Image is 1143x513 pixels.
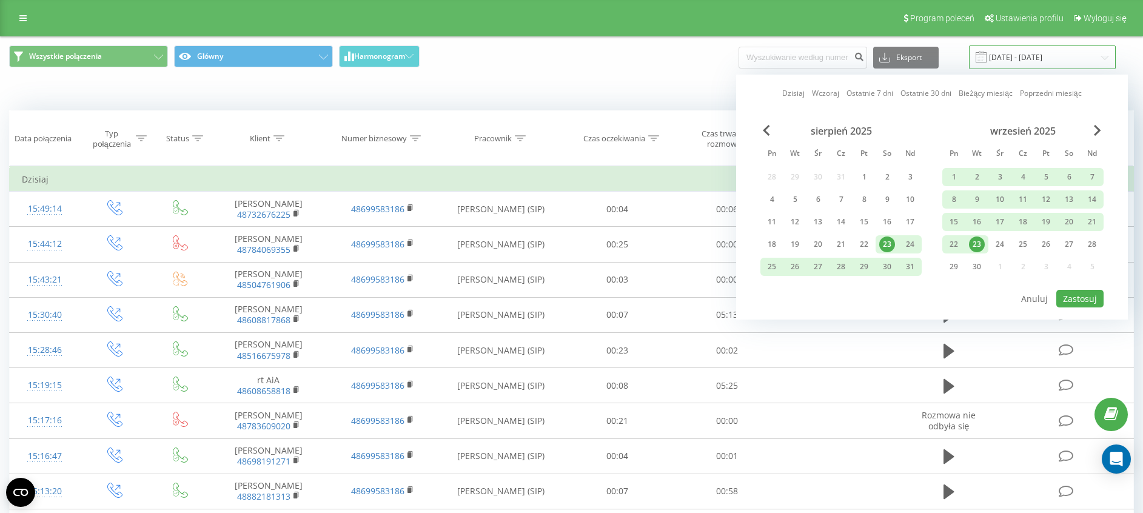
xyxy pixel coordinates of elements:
[739,47,867,69] input: Wyszukiwanie według numeru
[873,47,939,69] button: Eksport
[992,192,1008,207] div: 10
[237,314,290,326] a: 48608817868
[806,258,830,276] div: śr 27 sie 2025
[9,45,168,67] button: Wszystkie połączenia
[22,303,67,327] div: 15:30:40
[830,235,853,253] div: czw 21 sie 2025
[1081,235,1104,253] div: ndz 28 wrz 2025
[1084,214,1100,230] div: 21
[760,235,783,253] div: pon 18 sie 2025
[1061,192,1077,207] div: 13
[351,203,404,215] a: 48699583186
[212,297,326,332] td: [PERSON_NAME]
[351,450,404,461] a: 48699583186
[15,133,72,144] div: Data połączenia
[810,236,826,252] div: 20
[440,262,563,297] td: [PERSON_NAME] (SIP)
[237,279,290,290] a: 48504761906
[237,491,290,502] a: 48882181313
[787,192,803,207] div: 5
[563,227,672,262] td: 00:25
[1061,236,1077,252] div: 27
[1011,213,1034,231] div: czw 18 wrz 2025
[212,227,326,262] td: [PERSON_NAME]
[879,192,895,207] div: 9
[563,297,672,332] td: 00:07
[902,236,918,252] div: 24
[6,478,35,507] button: Open CMP widget
[810,259,826,275] div: 27
[672,297,782,332] td: 05:13
[856,236,872,252] div: 22
[856,214,872,230] div: 15
[1102,444,1131,474] div: Open Intercom Messenger
[969,169,985,185] div: 2
[988,168,1011,186] div: śr 3 wrz 2025
[787,259,803,275] div: 26
[237,420,290,432] a: 48783609020
[965,258,988,276] div: wt 30 wrz 2025
[1011,168,1034,186] div: czw 4 wrz 2025
[783,258,806,276] div: wt 26 sie 2025
[902,192,918,207] div: 10
[764,236,780,252] div: 18
[942,258,965,276] div: pon 29 wrz 2025
[902,259,918,275] div: 31
[764,214,780,230] div: 11
[22,338,67,362] div: 15:28:46
[856,192,872,207] div: 8
[212,262,326,297] td: [PERSON_NAME]
[1038,192,1054,207] div: 12
[853,258,876,276] div: pt 29 sie 2025
[965,213,988,231] div: wt 16 wrz 2025
[899,213,922,231] div: ndz 17 sie 2025
[692,129,757,149] div: Czas trwania rozmowy
[942,168,965,186] div: pon 1 wrz 2025
[354,52,405,61] span: Harmonogram
[440,333,563,368] td: [PERSON_NAME] (SIP)
[1038,214,1054,230] div: 19
[992,236,1008,252] div: 24
[846,87,893,99] a: Ostatnie 7 dni
[855,146,873,164] abbr: piątek
[166,133,189,144] div: Status
[942,235,965,253] div: pon 22 wrz 2025
[237,455,290,467] a: 48698191271
[1084,169,1100,185] div: 7
[10,167,1134,192] td: Dzisiaj
[1083,146,1101,164] abbr: niedziela
[440,227,563,262] td: [PERSON_NAME] (SIP)
[351,238,404,250] a: 48699583186
[899,168,922,186] div: ndz 3 sie 2025
[879,259,895,275] div: 30
[1084,192,1100,207] div: 14
[806,213,830,231] div: śr 13 sie 2025
[351,309,404,320] a: 48699583186
[351,344,404,356] a: 48699583186
[1037,146,1055,164] abbr: piątek
[969,259,985,275] div: 30
[764,259,780,275] div: 25
[22,480,67,503] div: 15:13:20
[1011,235,1034,253] div: czw 25 wrz 2025
[902,214,918,230] div: 17
[853,213,876,231] div: pt 15 sie 2025
[1056,290,1104,307] button: Zastosuj
[1034,168,1058,186] div: pt 5 wrz 2025
[672,227,782,262] td: 00:00
[853,190,876,209] div: pt 8 sie 2025
[440,368,563,403] td: [PERSON_NAME] (SIP)
[174,45,333,67] button: Główny
[899,235,922,253] div: ndz 24 sie 2025
[833,214,849,230] div: 14
[969,236,985,252] div: 23
[900,87,951,99] a: Ostatnie 30 dni
[563,368,672,403] td: 00:08
[1060,146,1078,164] abbr: sobota
[946,236,962,252] div: 22
[968,146,986,164] abbr: wtorek
[1084,13,1127,23] span: Wyloguj się
[341,133,407,144] div: Numer biznesowy
[1058,235,1081,253] div: sob 27 wrz 2025
[901,146,919,164] abbr: niedziela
